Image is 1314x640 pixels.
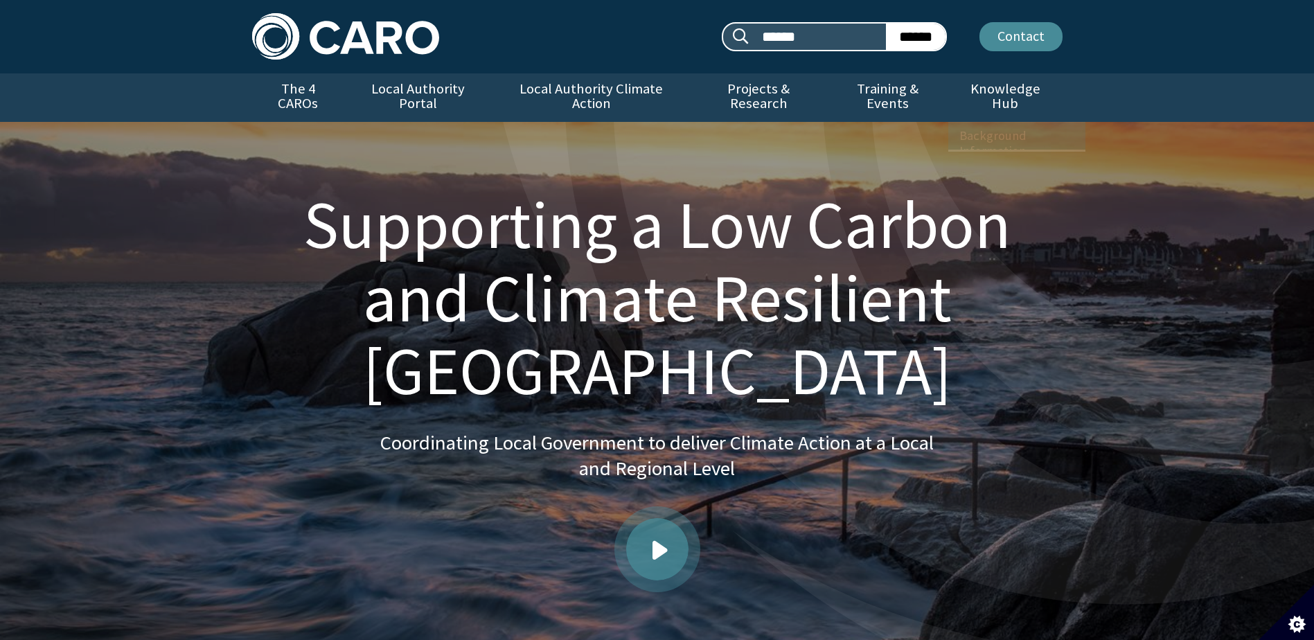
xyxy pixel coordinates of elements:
a: Local Authority Climate Action [492,73,690,122]
a: The 4 CAROs [252,73,344,122]
a: Local Authority Portal [344,73,492,122]
a: Contact [979,22,1063,51]
h1: Supporting a Low Carbon and Climate Resilient [GEOGRAPHIC_DATA] [269,188,1046,408]
p: Coordinating Local Government to deliver Climate Action at a Local and Regional Level [380,430,934,482]
a: Training & Events [827,73,948,122]
a: Projects & Research [690,73,827,122]
a: Background Information [948,123,1085,166]
button: Set cookie preferences [1259,585,1314,640]
a: Play video [626,518,689,580]
a: Knowledge Hub [948,73,1062,122]
img: Caro logo [252,13,439,60]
